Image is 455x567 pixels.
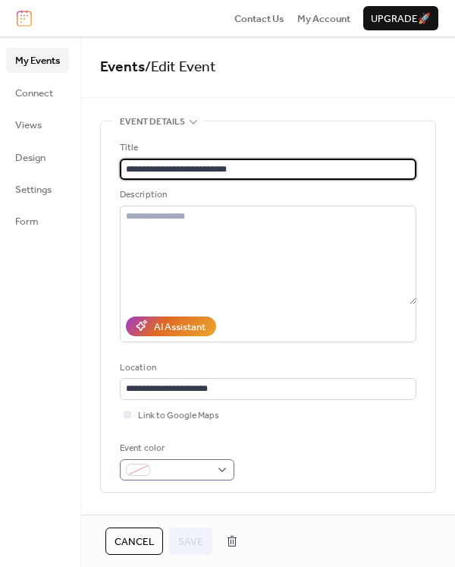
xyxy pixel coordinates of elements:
[120,511,184,526] span: Date and time
[6,209,69,233] a: Form
[297,11,350,26] a: My Account
[15,182,52,197] span: Settings
[120,361,413,376] div: Location
[120,115,185,130] span: Event details
[363,6,438,30] button: Upgrade🚀
[234,11,284,26] a: Contact Us
[371,11,431,27] span: Upgrade 🚀
[120,441,231,456] div: Event color
[6,80,69,105] a: Connect
[15,214,39,229] span: Form
[15,118,42,133] span: Views
[145,53,216,81] span: / Edit Event
[126,317,216,336] button: AI Assistant
[6,177,69,201] a: Settings
[115,534,154,550] span: Cancel
[15,53,60,68] span: My Events
[15,150,45,165] span: Design
[120,187,413,203] div: Description
[154,320,206,335] div: AI Assistant
[138,408,219,424] span: Link to Google Maps
[297,11,350,27] span: My Account
[17,10,32,27] img: logo
[6,145,69,169] a: Design
[6,112,69,137] a: Views
[6,48,69,72] a: My Events
[105,528,163,555] button: Cancel
[120,140,413,156] div: Title
[15,86,53,101] span: Connect
[100,53,145,81] a: Events
[234,11,284,27] span: Contact Us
